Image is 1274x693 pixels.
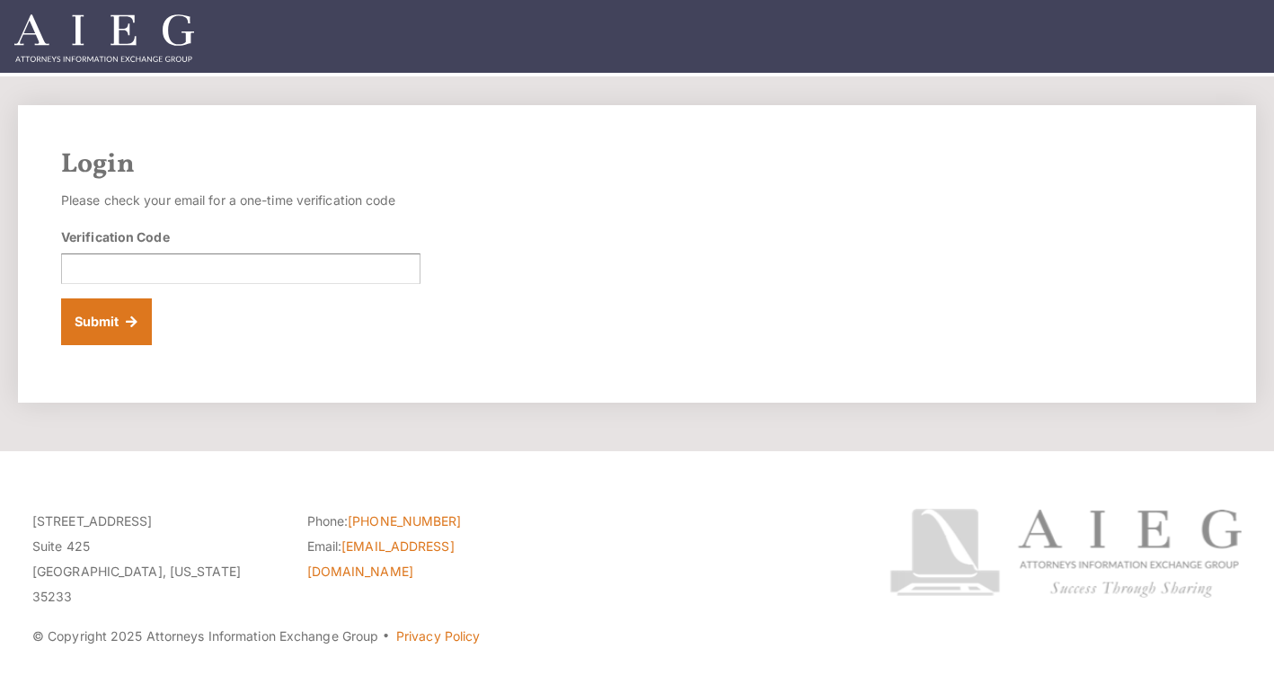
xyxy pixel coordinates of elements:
[348,513,461,529] a: [PHONE_NUMBER]
[307,534,555,584] li: Email:
[61,188,420,213] p: Please check your email for a one-time verification code
[307,538,455,579] a: [EMAIL_ADDRESS][DOMAIN_NAME]
[14,14,194,62] img: Attorneys Information Exchange Group
[396,628,480,644] a: Privacy Policy
[889,509,1242,598] img: Attorneys Information Exchange Group logo
[61,298,152,345] button: Submit
[61,148,1213,181] h2: Login
[32,624,829,649] p: © Copyright 2025 Attorneys Information Exchange Group
[382,635,390,644] span: ·
[307,509,555,534] li: Phone:
[32,509,280,609] p: [STREET_ADDRESS] Suite 425 [GEOGRAPHIC_DATA], [US_STATE] 35233
[61,227,170,246] label: Verification Code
